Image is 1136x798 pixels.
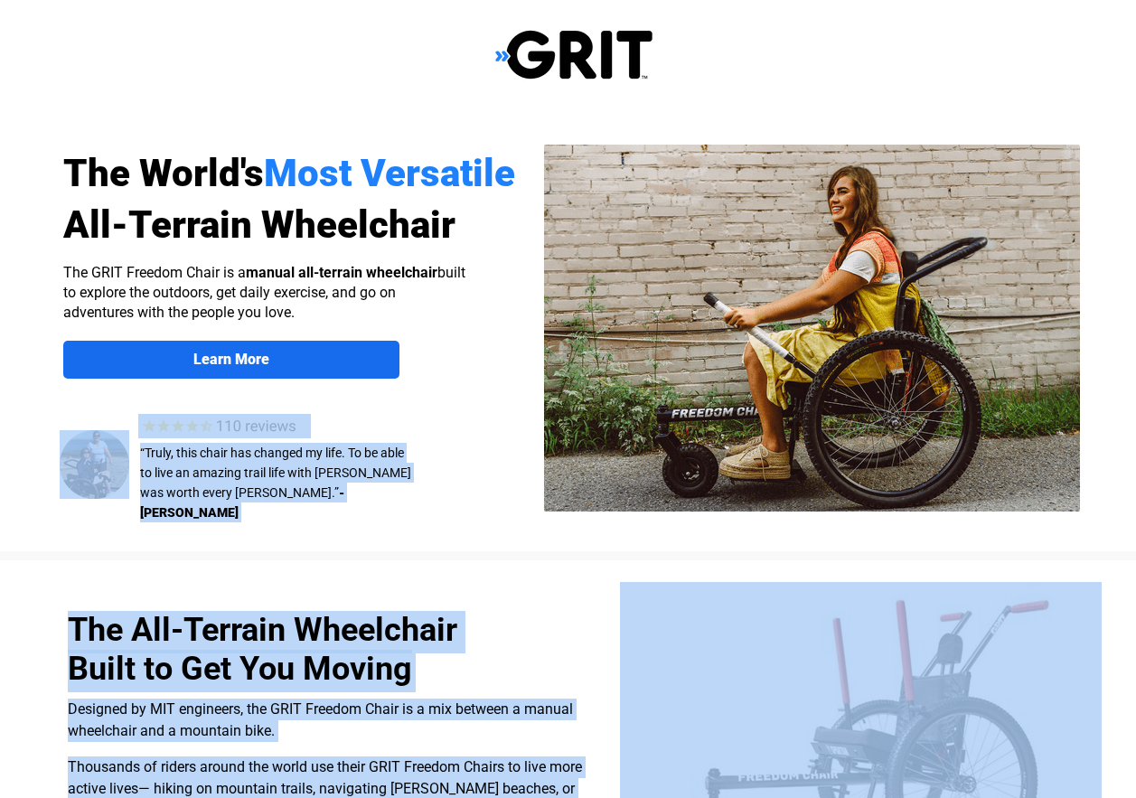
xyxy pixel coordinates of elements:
a: Learn More [63,341,399,379]
strong: Learn More [193,351,269,368]
span: Designed by MIT engineers, the GRIT Freedom Chair is a mix between a manual wheelchair and a moun... [68,700,573,739]
span: Most Versatile [264,151,515,195]
span: The World's [63,151,264,195]
span: All-Terrain Wheelchair [63,202,455,247]
span: “Truly, this chair has changed my life. To be able to live an amazing trail life with [PERSON_NAM... [140,446,411,500]
input: Get more information [64,437,220,471]
strong: manual all-terrain wheelchair [246,264,437,281]
span: The All-Terrain Wheelchair Built to Get You Moving [68,611,457,688]
span: The GRIT Freedom Chair is a built to explore the outdoors, get daily exercise, and go on adventur... [63,264,465,321]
